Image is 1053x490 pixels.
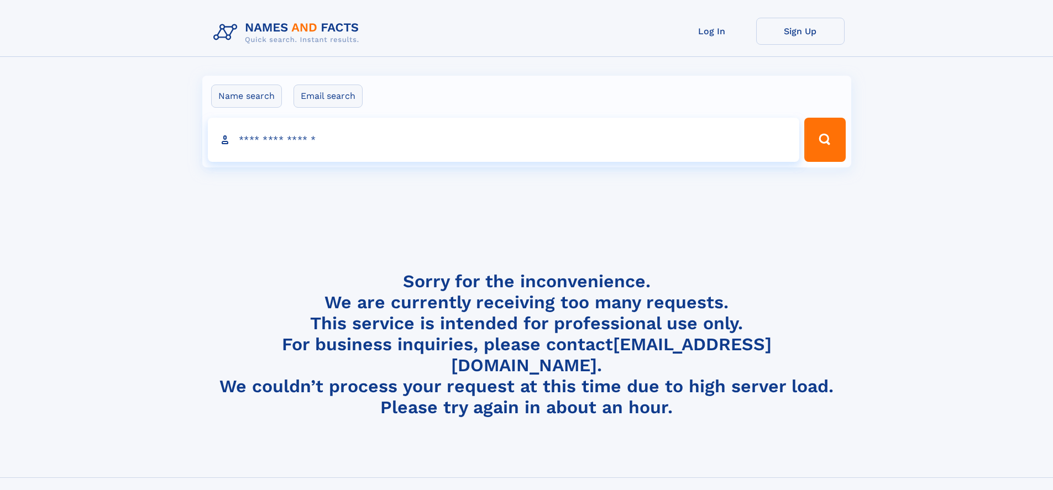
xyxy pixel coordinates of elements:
[451,334,772,376] a: [EMAIL_ADDRESS][DOMAIN_NAME]
[209,271,845,418] h4: Sorry for the inconvenience. We are currently receiving too many requests. This service is intend...
[209,18,368,48] img: Logo Names and Facts
[756,18,845,45] a: Sign Up
[804,118,845,162] button: Search Button
[211,85,282,108] label: Name search
[208,118,800,162] input: search input
[668,18,756,45] a: Log In
[294,85,363,108] label: Email search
